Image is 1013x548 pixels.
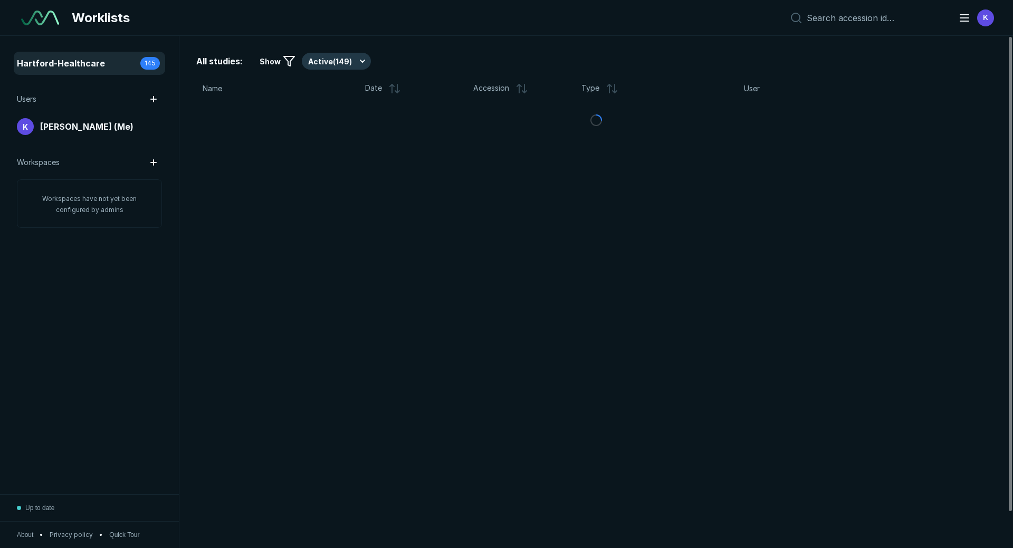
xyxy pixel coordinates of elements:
[50,530,93,540] a: Privacy policy
[983,12,988,23] span: K
[145,59,156,68] span: 145
[17,495,54,521] button: Up to date
[17,57,105,70] span: Hartford-Healthcare
[581,82,599,95] span: Type
[40,120,133,133] span: [PERSON_NAME] (Me)
[17,6,63,30] a: See-Mode Logo
[72,8,130,27] span: Worklists
[140,57,160,70] div: 145
[473,82,509,95] span: Accession
[21,11,59,25] img: See-Mode Logo
[17,93,36,105] span: Users
[744,83,760,94] span: User
[17,118,34,135] div: avatar-name
[42,195,137,214] span: Workspaces have not yet been configured by admins
[196,55,243,68] span: All studies:
[203,83,222,94] span: Name
[109,530,139,540] button: Quick Tour
[15,116,164,137] a: avatar-name[PERSON_NAME] (Me)
[952,7,996,28] button: avatar-name
[23,121,28,132] span: K
[977,9,994,26] div: avatar-name
[15,53,164,74] a: Hartford-Healthcare145
[807,13,945,23] input: Search accession id…
[25,503,54,513] span: Up to date
[17,157,60,168] span: Workspaces
[99,530,103,540] span: •
[260,56,281,67] span: Show
[17,530,33,540] button: About
[40,530,43,540] span: •
[302,53,371,70] button: Active(149)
